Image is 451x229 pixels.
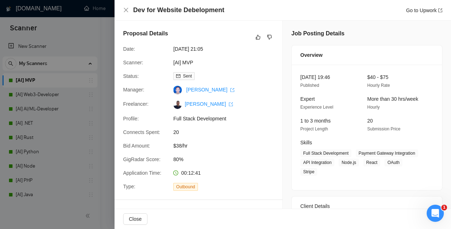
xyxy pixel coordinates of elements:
span: mail [176,74,180,78]
span: Payment Gateway Integration [356,149,418,157]
div: Client Details [300,196,433,216]
span: Bid Amount: [123,143,150,149]
span: OAuth [384,159,402,166]
span: API Integration [300,159,334,166]
span: Project Length [300,126,328,131]
span: Manager: [123,87,144,93]
span: export [230,88,234,92]
span: Overview [300,51,323,59]
h4: Dev for Website Debelopment [133,6,224,15]
iframe: Intercom live chat [427,205,444,222]
span: [DATE] 21:05 [173,45,281,53]
span: Published [300,83,319,88]
button: Close [123,213,147,225]
span: dislike [267,34,272,40]
h5: Proposal Details [123,29,168,38]
span: Skills [300,140,312,145]
span: 1 [441,205,447,210]
h5: Job Posting Details [291,29,344,38]
span: 20 [173,128,281,136]
button: like [254,33,262,41]
span: Type: [123,184,135,189]
span: [AI] MVP [173,59,281,66]
span: Submission Price [367,126,401,131]
a: [PERSON_NAME] export [185,101,233,107]
span: Outbound [173,183,198,191]
button: dislike [265,33,274,41]
a: Go to Upworkexport [406,8,442,13]
span: More than 30 hrs/week [367,96,418,102]
span: Scanner: [123,60,143,65]
span: 00:12:41 [181,170,201,176]
span: Sent [183,74,192,79]
span: like [256,34,261,40]
span: $38/hr [173,142,281,150]
span: export [438,8,442,13]
span: Date: [123,46,135,52]
img: c1t7J8lcOha1VTBYA8F7xp2kCq4GchQTyP1vIss6H4C3uNcb5OG9JlyrdJsuBFvk-H [173,100,182,109]
span: Close [129,215,142,223]
span: $40 - $75 [367,74,388,80]
span: Status: [123,73,139,79]
span: export [229,102,233,106]
span: Application Time: [123,170,161,176]
span: Experience Level [300,105,333,110]
span: close [123,7,129,13]
span: Profile: [123,116,139,121]
span: [DATE] 19:46 [300,74,330,80]
span: clock-circle [173,170,178,175]
span: Connects Spent: [123,129,160,135]
span: 1 to 3 months [300,118,331,124]
span: React [363,159,380,166]
span: Hourly [367,105,380,110]
span: Full Stack Development [300,149,351,157]
span: Node.js [339,159,359,166]
span: 20 [367,118,373,124]
span: 80% [173,155,281,163]
span: Stripe [300,168,317,176]
span: Hourly Rate [367,83,390,88]
span: Expert [300,96,315,102]
a: [PERSON_NAME] export [186,87,234,93]
button: Close [123,7,129,13]
span: GigRadar Score: [123,156,160,162]
span: Full Stack Development [173,115,281,123]
h5: Cover Letter [123,209,157,217]
span: Freelancer: [123,101,149,107]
